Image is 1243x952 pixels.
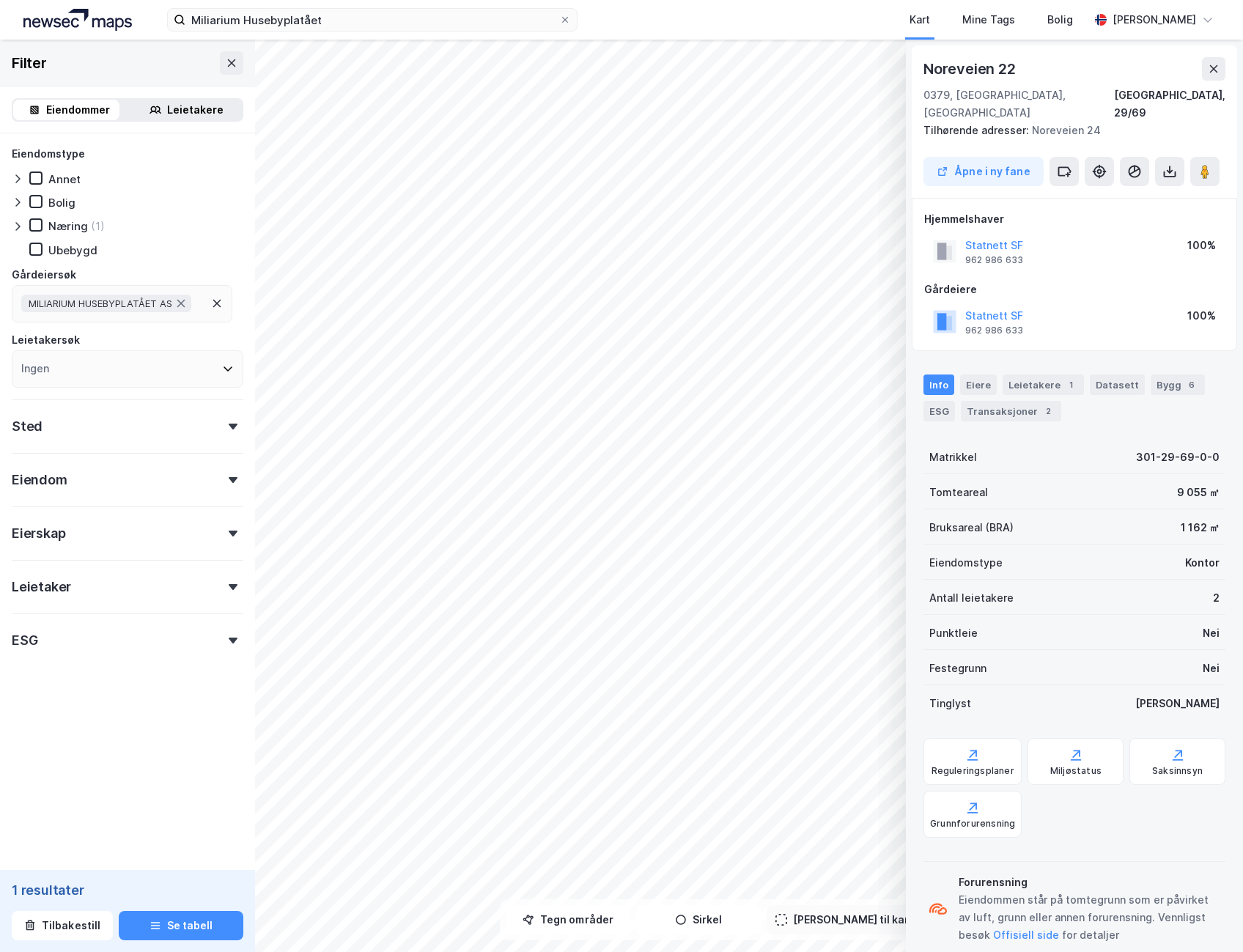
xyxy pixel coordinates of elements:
[965,325,1023,336] div: 962 986 633
[1213,589,1220,607] div: 2
[1203,624,1220,642] div: Nei
[960,374,997,395] div: Eiere
[506,905,630,934] button: Tegn områder
[929,624,978,642] div: Punktleie
[1136,449,1220,466] div: 301-29-69-0-0
[12,266,76,284] div: Gårdeiersøk
[12,331,80,349] div: Leietakersøk
[929,589,1014,607] div: Antall leietakere
[12,632,37,649] div: ESG
[167,101,224,119] div: Leietakere
[923,57,1019,81] div: Noreveien 22
[923,124,1032,136] span: Tilhørende adresser:
[48,196,75,210] div: Bolig
[29,298,172,309] span: MILIARIUM HUSEBYPLATÅET AS
[923,122,1214,139] div: Noreveien 24
[962,11,1015,29] div: Mine Tags
[932,765,1014,777] div: Reguleringsplaner
[959,874,1220,891] div: Forurensning
[929,449,977,466] div: Matrikkel
[1181,519,1220,536] div: 1 162 ㎡
[1050,765,1102,777] div: Miljøstatus
[1187,237,1216,254] div: 100%
[929,660,986,677] div: Festegrunn
[959,891,1220,944] div: Eiendommen står på tomtegrunn som er påvirket av luft, grunn eller annen forurensning. Vennligst ...
[1114,86,1225,122] div: [GEOGRAPHIC_DATA], 29/69
[1063,377,1078,392] div: 1
[1003,374,1084,395] div: Leietakere
[793,911,948,929] div: [PERSON_NAME] til kartutsnitt
[21,360,49,377] div: Ingen
[1090,374,1145,395] div: Datasett
[1170,882,1243,952] iframe: Chat Widget
[923,86,1114,122] div: 0379, [GEOGRAPHIC_DATA], [GEOGRAPHIC_DATA]
[636,905,761,934] button: Sirkel
[923,157,1044,186] button: Åpne i ny fane
[48,243,97,257] div: Ubebygd
[12,471,67,489] div: Eiendom
[119,911,243,940] button: Se tabell
[929,484,988,501] div: Tomteareal
[1041,404,1055,418] div: 2
[924,210,1225,228] div: Hjemmelshaver
[1152,765,1203,777] div: Saksinnsyn
[1184,377,1199,392] div: 6
[929,554,1003,572] div: Eiendomstype
[12,418,43,435] div: Sted
[923,374,954,395] div: Info
[1113,11,1196,29] div: [PERSON_NAME]
[185,9,559,31] input: Søk på adresse, matrikkel, gårdeiere, leietakere eller personer
[929,695,971,712] div: Tinglyst
[12,882,243,899] div: 1 resultater
[961,401,1061,421] div: Transaksjoner
[12,578,71,596] div: Leietaker
[12,911,113,940] button: Tilbakestill
[929,519,1014,536] div: Bruksareal (BRA)
[1151,374,1205,395] div: Bygg
[965,254,1023,266] div: 962 986 633
[1047,11,1073,29] div: Bolig
[1177,484,1220,501] div: 9 055 ㎡
[924,281,1225,298] div: Gårdeiere
[12,51,47,75] div: Filter
[1185,554,1220,572] div: Kontor
[1170,882,1243,952] div: Kontrollprogram for chat
[48,219,88,233] div: Næring
[1187,307,1216,325] div: 100%
[48,172,81,186] div: Annet
[12,145,85,163] div: Eiendomstype
[1135,695,1220,712] div: [PERSON_NAME]
[91,219,105,233] div: (1)
[923,401,955,421] div: ESG
[12,525,65,542] div: Eierskap
[23,9,132,31] img: logo.a4113a55bc3d86da70a041830d287a7e.svg
[1203,660,1220,677] div: Nei
[910,11,930,29] div: Kart
[46,101,110,119] div: Eiendommer
[930,818,1015,830] div: Grunnforurensning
